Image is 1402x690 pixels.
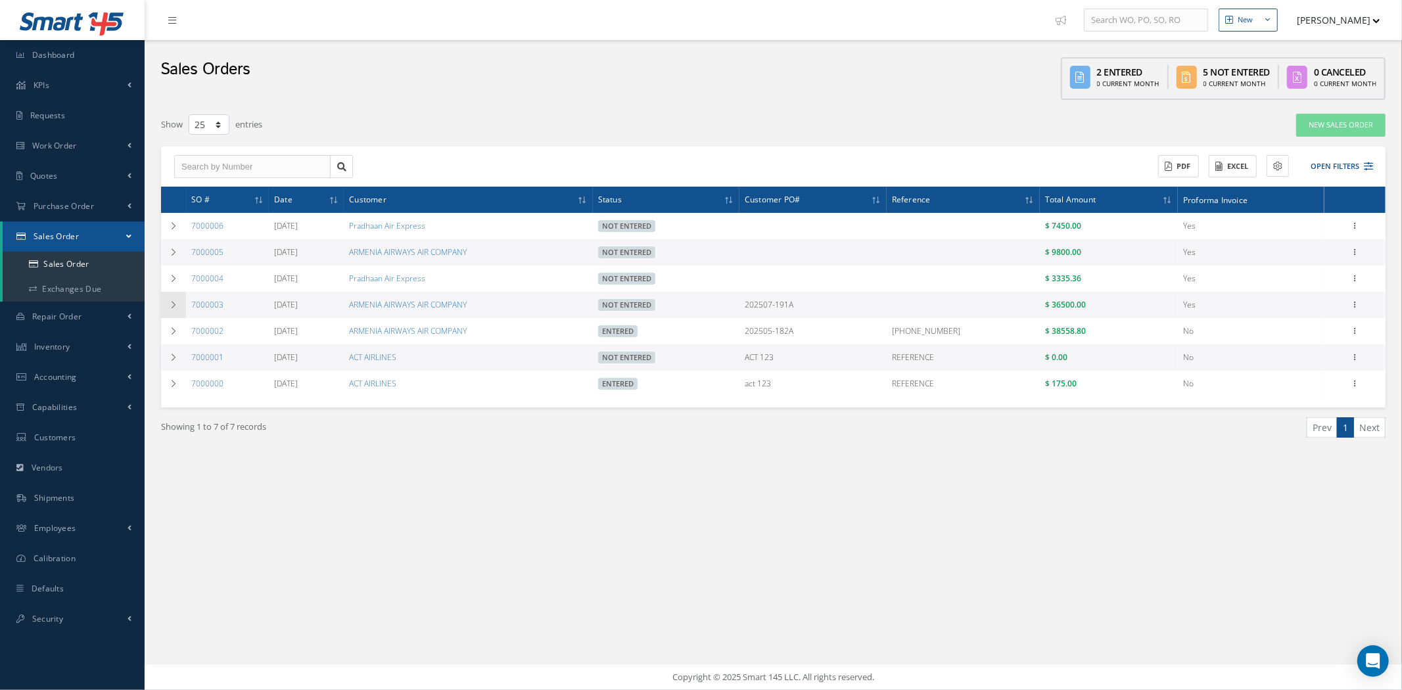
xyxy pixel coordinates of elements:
[3,277,145,302] a: Exchanges Due
[1219,9,1278,32] button: New
[34,371,77,382] span: Accounting
[191,378,223,389] a: 7000000
[598,378,638,390] span: Entered
[745,193,800,205] span: Customer PO#
[191,299,223,310] a: 7000003
[349,299,467,310] a: ARMENIA AIRWAYS AIR COMPANY
[598,325,638,337] span: Entered
[349,193,386,205] span: Customer
[191,352,223,363] a: 7000001
[3,252,145,277] a: Sales Order
[191,220,223,231] a: 7000006
[235,113,262,131] label: entries
[1178,239,1324,265] td: Yes
[191,193,210,205] span: SO #
[34,341,70,352] span: Inventory
[1045,299,1086,310] span: $ 36500.00
[1296,114,1386,137] a: New Sales Order
[1045,193,1096,205] span: Total Amount
[598,220,655,232] span: Not Entered
[349,325,467,336] a: ARMENIA AIRWAYS AIR COMPANY
[1158,155,1199,178] button: PDF
[1097,79,1159,89] div: 0 Current Month
[1045,325,1086,336] span: $ 38558.80
[1045,273,1081,284] span: $ 3335.36
[739,344,887,371] td: ACT 123
[1337,417,1354,438] a: 1
[269,371,344,397] td: [DATE]
[598,246,655,258] span: Not Entered
[32,583,64,594] span: Defaults
[1045,246,1081,258] span: $ 9800.00
[739,292,887,318] td: 202507-191A
[269,344,344,371] td: [DATE]
[34,432,76,443] span: Customers
[349,220,425,231] a: Pradhaan Air Express
[32,613,63,624] span: Security
[32,311,82,322] span: Repair Order
[269,239,344,265] td: [DATE]
[191,325,223,336] a: 7000002
[349,246,467,258] a: ARMENIA AIRWAYS AIR COMPANY
[161,113,183,131] label: Show
[32,140,77,151] span: Work Order
[30,110,65,121] span: Requests
[269,213,344,239] td: [DATE]
[269,292,344,318] td: [DATE]
[1299,156,1373,177] button: Open Filters
[1314,79,1376,89] div: 0 Current Month
[1178,371,1324,397] td: No
[1284,7,1380,33] button: [PERSON_NAME]
[34,200,94,212] span: Purchase Order
[887,344,1040,371] td: REFERENCE
[30,170,58,181] span: Quotes
[274,193,292,205] span: Date
[269,318,344,344] td: [DATE]
[34,231,79,242] span: Sales Order
[1045,378,1077,389] span: $ 175.00
[32,49,75,60] span: Dashboard
[892,193,931,205] span: Reference
[191,246,223,258] a: 7000005
[1084,9,1208,32] input: Search WO, PO, SO, RO
[1183,193,1248,206] span: Proforma Invoice
[1178,213,1324,239] td: Yes
[1097,65,1159,79] div: 2 Entered
[1045,220,1081,231] span: $ 7450.00
[887,371,1040,397] td: REFERENCE
[34,553,76,564] span: Calibration
[598,273,655,285] span: Not Entered
[160,60,250,80] h2: Sales Orders
[1045,352,1067,363] span: $ 0.00
[1209,155,1257,178] button: Excel
[598,352,655,363] span: Not Entered
[32,402,78,413] span: Capabilities
[598,193,622,205] span: Status
[1357,645,1389,677] div: Open Intercom Messenger
[158,671,1389,684] div: Copyright © 2025 Smart 145 LLC. All rights reserved.
[34,80,49,91] span: KPIs
[887,318,1040,344] td: [PHONE_NUMBER]
[151,417,774,448] div: Showing 1 to 7 of 7 records
[1314,65,1376,79] div: 0 Canceled
[32,462,63,473] span: Vendors
[1203,65,1271,79] div: 5 Not Entered
[3,221,145,252] a: Sales Order
[598,299,655,311] span: Not Entered
[1203,79,1271,89] div: 0 Current Month
[1238,14,1253,26] div: New
[349,352,396,363] a: ACT AIRLINES
[349,273,425,284] a: Pradhaan Air Express
[1178,265,1324,292] td: Yes
[739,371,887,397] td: act 123
[174,155,331,179] input: Search by Number
[1178,344,1324,371] td: No
[34,522,76,534] span: Employees
[349,378,396,389] a: ACT AIRLINES
[191,273,223,284] a: 7000004
[34,492,75,503] span: Shipments
[1178,318,1324,344] td: No
[739,318,887,344] td: 202505-182A
[269,265,344,292] td: [DATE]
[1178,292,1324,318] td: Yes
